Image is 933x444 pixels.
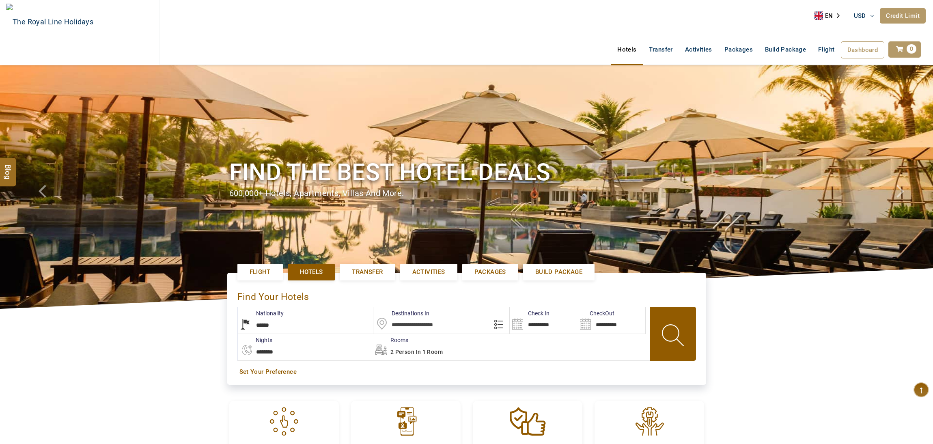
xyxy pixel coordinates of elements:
label: Check In [510,309,549,317]
a: EN [814,10,845,22]
label: Nationality [238,309,284,317]
a: Transfer [340,264,395,280]
div: Find Your Hotels [237,283,696,307]
label: CheckOut [577,309,614,317]
input: Search [577,307,645,334]
span: Flight [250,268,271,276]
a: Hotels [611,41,642,58]
a: Activities [400,264,457,280]
span: USD [854,12,866,19]
a: Hotels [288,264,335,280]
h1: Find the best hotel deals [229,157,704,188]
a: Set Your Preference [239,368,694,376]
a: Build Package [759,41,812,58]
label: Destinations In [373,309,429,317]
div: Language [814,10,845,22]
span: Transfer [352,268,383,276]
label: nights [237,336,272,344]
aside: Language selected: English [814,10,845,22]
span: Activities [412,268,445,276]
a: Transfer [643,41,679,58]
a: Packages [718,41,759,58]
a: Flight [812,41,840,50]
span: Dashboard [847,46,878,54]
span: Packages [474,268,506,276]
span: 2 Person in 1 Room [390,349,443,355]
div: 600,000+ hotels, apartments, villas and more. [229,188,704,199]
a: Flight [237,264,283,280]
a: 0 [888,41,921,58]
a: Build Package [523,264,595,280]
a: Activities [679,41,718,58]
input: Search [510,307,577,334]
img: The Royal Line Holidays [6,4,93,40]
span: 0 [907,44,916,54]
span: Flight [818,45,834,54]
span: Hotels [300,268,323,276]
a: Packages [462,264,518,280]
a: Credit Limit [880,8,926,24]
label: Rooms [372,336,408,344]
span: Build Package [535,268,582,276]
